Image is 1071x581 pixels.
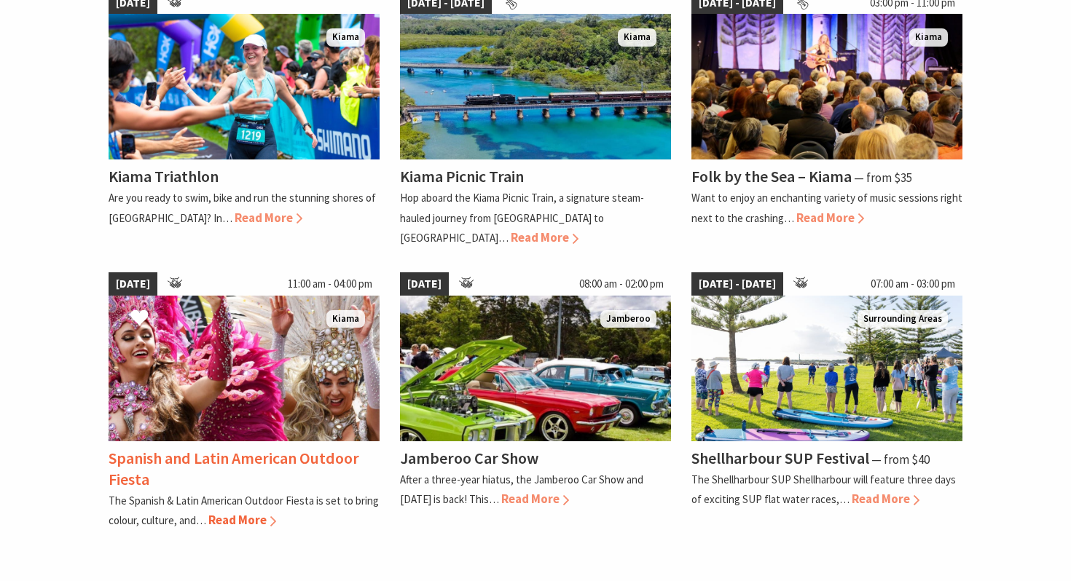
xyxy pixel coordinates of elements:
span: Read More [796,210,864,226]
span: ⁠— from $35 [854,170,912,186]
span: Kiama [326,310,365,328]
span: ⁠— from $40 [871,451,930,467]
a: [DATE] 11:00 am - 04:00 pm Dancers in jewelled pink and silver costumes with feathers, holding th... [109,272,380,530]
button: Click to Favourite Spanish and Latin American Outdoor Fiesta [116,294,163,344]
span: Read More [501,491,569,507]
img: Dancers in jewelled pink and silver costumes with feathers, holding their hands up while smiling [109,296,380,441]
span: Read More [235,210,302,226]
span: 11:00 am - 04:00 pm [280,272,380,296]
span: [DATE] [400,272,449,296]
img: kiamatriathlon [109,14,380,159]
img: Jamberoo Car Show [400,296,671,441]
span: [DATE] [109,272,157,296]
a: [DATE] - [DATE] 07:00 am - 03:00 pm Jodie Edwards Welcome to Country Surrounding Areas Shellharbo... [691,272,962,530]
h4: Jamberoo Car Show [400,448,538,468]
span: Kiama [326,28,365,47]
span: 08:00 am - 02:00 pm [572,272,671,296]
p: The Shellharbour SUP Shellharbour will feature three days of exciting SUP flat water races,… [691,473,956,506]
p: Are you ready to swim, bike and run the stunning shores of [GEOGRAPHIC_DATA]? In… [109,191,376,224]
span: Read More [511,229,578,245]
h4: Folk by the Sea – Kiama [691,166,852,186]
span: Kiama [909,28,948,47]
p: The Spanish & Latin American Outdoor Fiesta is set to bring colour, culture, and… [109,494,379,527]
h4: Kiama Picnic Train [400,166,524,186]
p: Hop aboard the Kiama Picnic Train, a signature steam-hauled journey from [GEOGRAPHIC_DATA] to [GE... [400,191,644,244]
span: Read More [852,491,919,507]
span: Surrounding Areas [858,310,948,328]
span: Kiama [618,28,656,47]
span: Jamberoo [600,310,656,328]
h4: Shellharbour SUP Festival [691,448,869,468]
p: After a three-year hiatus, the Jamberoo Car Show and [DATE] is back! This… [400,473,643,506]
h4: Spanish and Latin American Outdoor Fiesta [109,448,359,489]
span: 07:00 am - 03:00 pm [863,272,962,296]
img: Kiama Picnic Train [400,14,671,159]
p: Want to enjoy an enchanting variety of music sessions right next to the crashing… [691,191,962,224]
a: [DATE] 08:00 am - 02:00 pm Jamberoo Car Show Jamberoo Jamberoo Car Show After a three-year hiatus... [400,272,671,530]
img: Jodie Edwards Welcome to Country [691,296,962,441]
span: Read More [208,512,276,528]
h4: Kiama Triathlon [109,166,219,186]
img: Folk by the Sea - Showground Pavilion [691,14,962,159]
span: [DATE] - [DATE] [691,272,783,296]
